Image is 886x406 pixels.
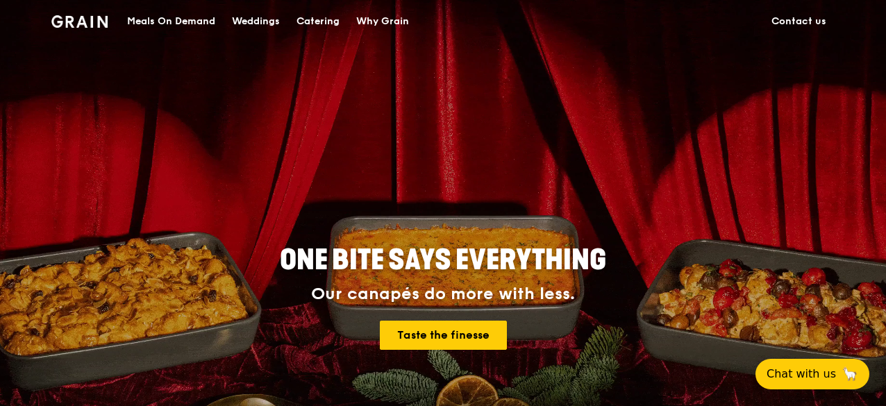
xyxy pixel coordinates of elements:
div: Our canapés do more with less. [193,285,693,304]
a: Weddings [224,1,288,42]
a: Taste the finesse [380,321,507,350]
a: Why Grain [348,1,417,42]
div: Why Grain [356,1,409,42]
span: Chat with us [767,366,836,382]
span: 🦙 [842,366,858,382]
a: Catering [288,1,348,42]
div: Meals On Demand [127,1,215,42]
div: Weddings [232,1,280,42]
img: Grain [51,15,108,28]
button: Chat with us🦙 [755,359,869,389]
div: Catering [296,1,340,42]
span: ONE BITE SAYS EVERYTHING [280,244,606,277]
a: Contact us [763,1,835,42]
